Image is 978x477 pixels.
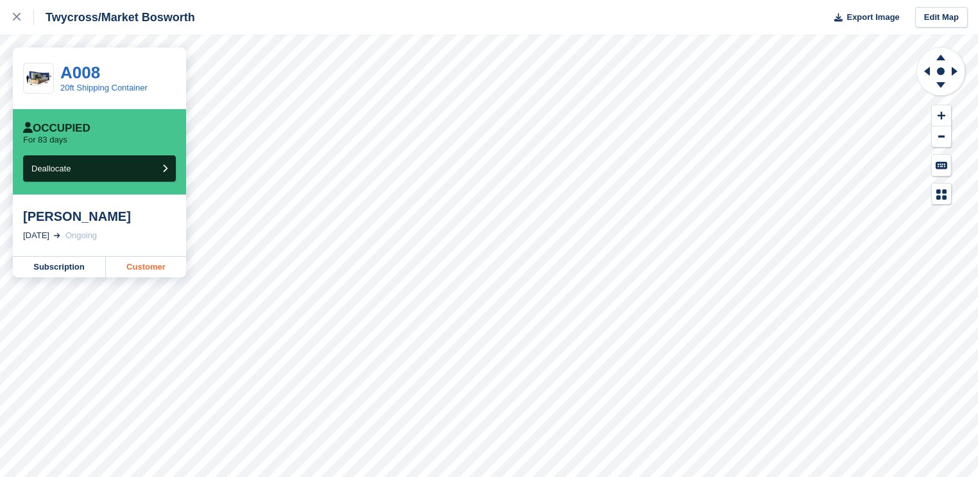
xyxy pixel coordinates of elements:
[65,229,97,242] div: Ongoing
[827,7,900,28] button: Export Image
[13,257,106,277] a: Subscription
[932,126,951,148] button: Zoom Out
[932,155,951,176] button: Keyboard Shortcuts
[24,67,53,90] img: 20-ft-container.jpg
[31,164,71,173] span: Deallocate
[60,63,100,82] a: A008
[23,209,176,224] div: [PERSON_NAME]
[915,7,968,28] a: Edit Map
[34,10,195,25] div: Twycross/Market Bosworth
[106,257,186,277] a: Customer
[932,105,951,126] button: Zoom In
[60,83,148,92] a: 20ft Shipping Container
[846,11,899,24] span: Export Image
[932,184,951,205] button: Map Legend
[23,135,67,145] p: For 83 days
[23,122,90,135] div: Occupied
[23,229,49,242] div: [DATE]
[54,233,60,238] img: arrow-right-light-icn-cde0832a797a2874e46488d9cf13f60e5c3a73dbe684e267c42b8395dfbc2abf.svg
[23,155,176,182] button: Deallocate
